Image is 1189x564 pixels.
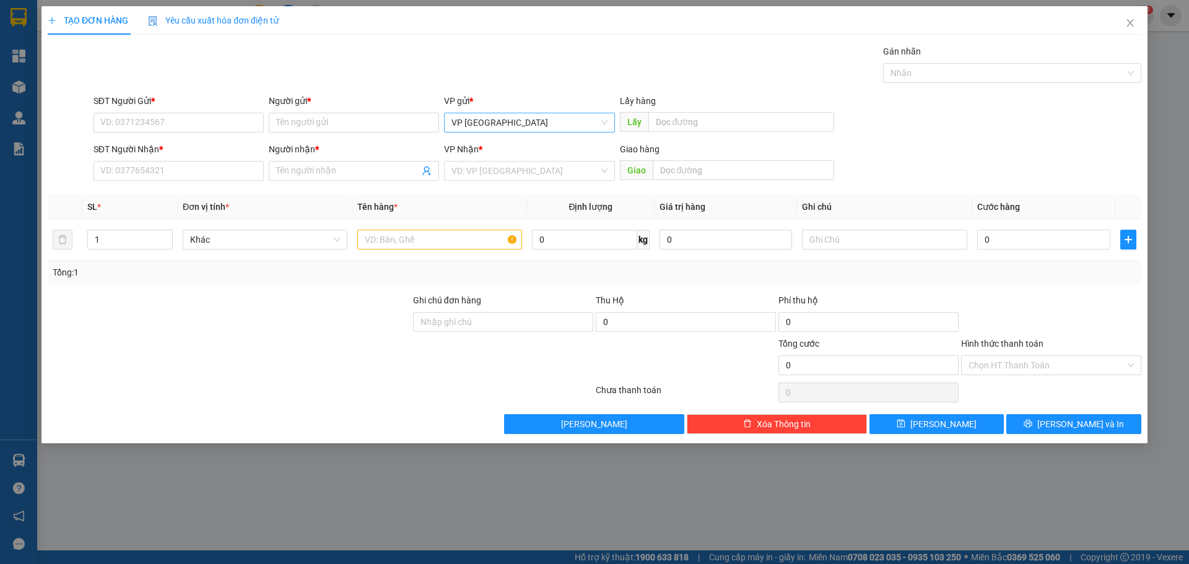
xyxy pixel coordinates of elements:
div: SĐT Người Gửi [94,94,264,108]
span: delete [743,419,752,429]
span: Xóa Thông tin [757,417,811,431]
span: Đơn vị tính [183,202,229,212]
span: [PERSON_NAME] [911,417,977,431]
label: Hình thức thanh toán [961,339,1043,349]
div: VP gửi [445,94,615,108]
input: Dọc đường [653,160,834,180]
span: plus [48,16,56,25]
span: Lấy [620,112,648,132]
span: Giao hàng [620,144,660,154]
button: Close [1113,6,1148,41]
button: plus [1120,230,1136,249]
div: Chưa thanh toán [594,383,777,405]
span: Giá trị hàng [660,202,705,212]
span: plus [1121,235,1136,245]
span: printer [1024,419,1032,429]
span: save [897,419,906,429]
input: Ghi Chú [803,230,967,249]
div: SĐT Người Nhận [94,142,264,156]
input: VD: Bàn, Ghế [357,230,522,249]
span: kg [637,230,650,249]
span: [PERSON_NAME] [562,417,628,431]
span: Định lượng [569,202,613,212]
button: printer[PERSON_NAME] và In [1007,414,1141,434]
span: TẠO ĐƠN HÀNG [48,15,128,25]
input: 0 [660,230,793,249]
label: Gán nhãn [883,46,921,56]
div: Phí thu hộ [778,293,959,312]
span: SL [87,202,97,212]
span: Cước hàng [977,202,1020,212]
button: [PERSON_NAME] [505,414,685,434]
img: icon [148,16,158,26]
th: Ghi chú [798,195,972,219]
button: deleteXóa Thông tin [687,414,868,434]
div: Người gửi [269,94,439,108]
input: Dọc đường [648,112,834,132]
span: user-add [422,166,432,176]
div: Người nhận [269,142,439,156]
span: VP Nhận [445,144,479,154]
span: Thu Hộ [596,295,624,305]
button: save[PERSON_NAME] [869,414,1004,434]
input: Ghi chú đơn hàng [413,312,593,332]
span: Giao [620,160,653,180]
span: Tên hàng [357,202,398,212]
span: Lấy hàng [620,96,656,106]
span: Tổng cước [778,339,819,349]
span: close [1125,18,1135,28]
label: Ghi chú đơn hàng [413,295,481,305]
button: delete [53,230,72,249]
span: Khác [190,230,340,249]
span: VP Sài Gòn [452,113,608,132]
span: [PERSON_NAME] và In [1037,417,1124,431]
div: Tổng: 1 [53,266,459,279]
span: Yêu cầu xuất hóa đơn điện tử [148,15,279,25]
